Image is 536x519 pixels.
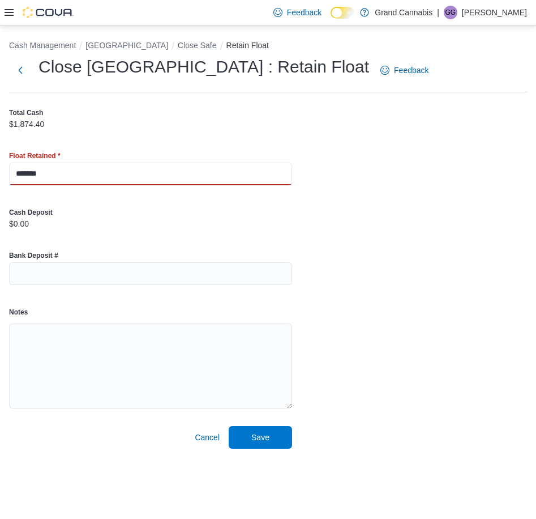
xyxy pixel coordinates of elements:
p: $0.00 [9,219,29,228]
p: $1,874.40 [9,120,44,129]
span: Save [251,432,269,443]
label: Bank Deposit # [9,251,58,260]
span: GG [445,6,456,19]
button: [GEOGRAPHIC_DATA] [85,41,168,50]
label: Cash Deposit [9,208,53,217]
div: Greg Gaudreau [444,6,457,19]
a: Feedback [376,59,433,82]
button: Cash Management [9,41,76,50]
label: Notes [9,308,28,317]
span: Cancel [195,432,220,443]
label: Total Cash [9,108,43,117]
img: Cova [23,7,74,18]
nav: An example of EuiBreadcrumbs [9,40,527,53]
button: Cancel [190,426,224,449]
p: | [437,6,439,19]
span: Feedback [287,7,321,18]
label: Float Retained * [9,151,61,160]
p: [PERSON_NAME] [462,6,527,19]
button: Save [229,426,292,449]
a: Feedback [269,1,326,24]
button: Close Safe [178,41,216,50]
input: Dark Mode [331,7,354,19]
button: Next [9,59,32,82]
p: Grand Cannabis [375,6,432,19]
span: Feedback [394,65,428,76]
h1: Close [GEOGRAPHIC_DATA] : Retain Float [38,56,369,78]
button: Retain Float [226,41,269,50]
